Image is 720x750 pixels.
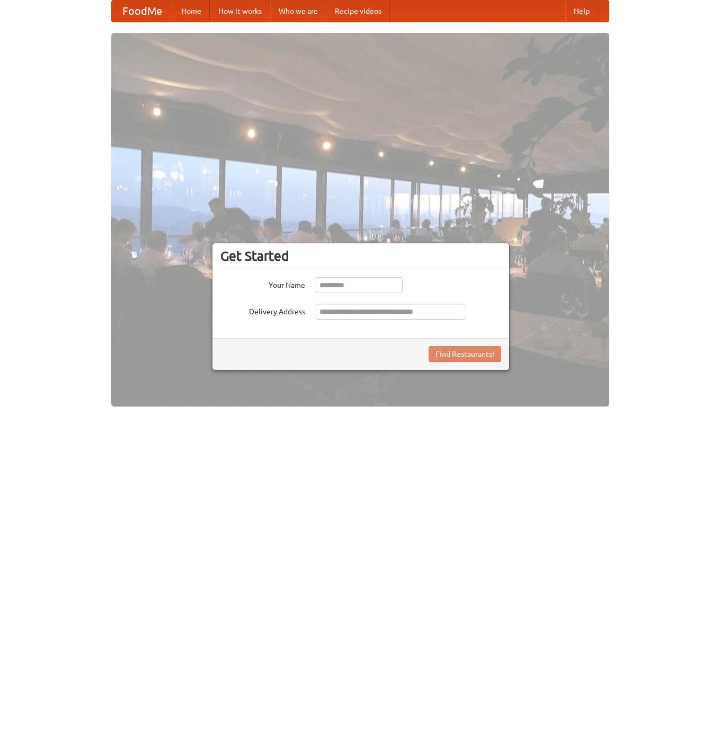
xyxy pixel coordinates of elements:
[220,248,501,264] h3: Get Started
[326,1,390,22] a: Recipe videos
[565,1,598,22] a: Help
[270,1,326,22] a: Who we are
[173,1,210,22] a: Home
[112,1,173,22] a: FoodMe
[429,346,501,362] button: Find Restaurants!
[220,277,305,290] label: Your Name
[220,304,305,317] label: Delivery Address
[210,1,270,22] a: How it works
